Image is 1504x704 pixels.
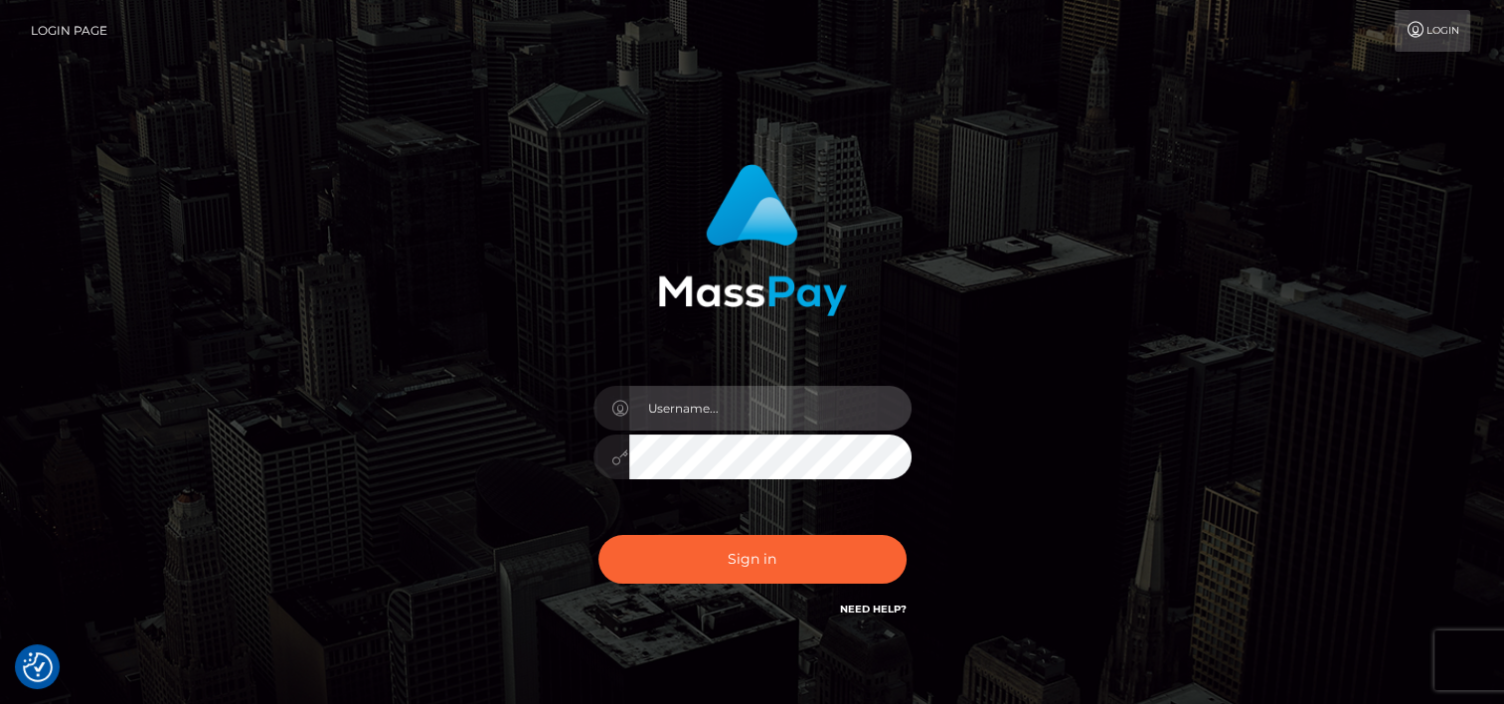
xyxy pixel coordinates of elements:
button: Sign in [598,535,907,584]
a: Login Page [31,10,107,52]
button: Consent Preferences [23,652,53,682]
a: Need Help? [840,603,907,616]
img: Revisit consent button [23,652,53,682]
a: Login [1395,10,1470,52]
input: Username... [629,386,912,431]
img: MassPay Login [658,164,847,316]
